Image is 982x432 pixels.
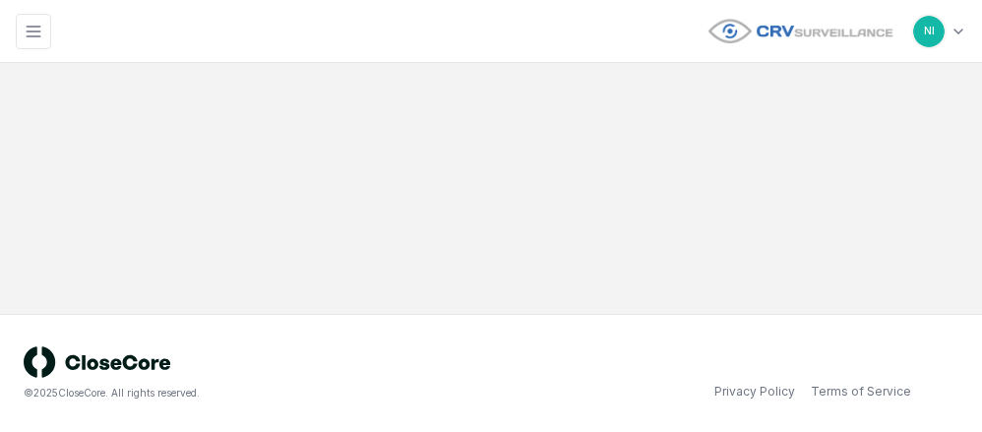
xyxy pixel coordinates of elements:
a: Terms of Service [811,383,911,401]
button: NI [911,14,947,49]
span: NI [924,24,935,38]
img: CRV Surveillance logo [706,18,895,44]
a: Privacy Policy [714,383,795,401]
div: © 2025 CloseCore. All rights reserved. [24,386,491,401]
img: logo [24,346,171,378]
